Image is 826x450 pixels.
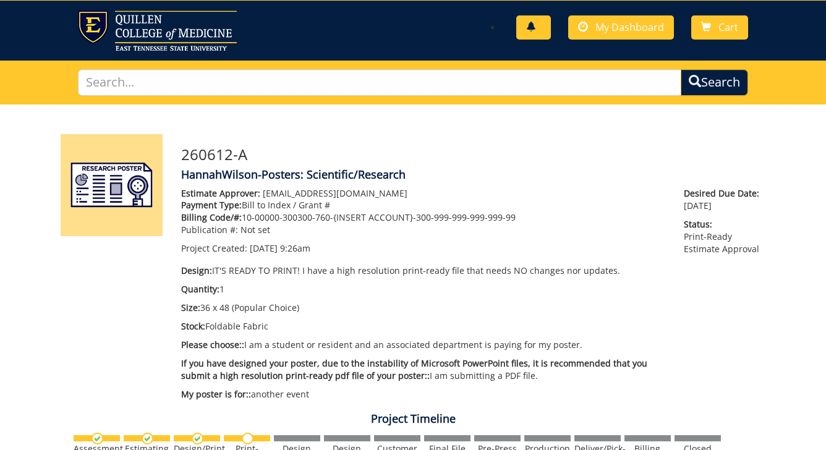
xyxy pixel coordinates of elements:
span: If you have designed your poster, due to the instability of Microsoft PowerPoint files, it is rec... [181,357,647,381]
h4: Project Timeline [51,413,775,425]
span: Project Created: [181,242,247,254]
img: checkmark [92,433,103,444]
span: Estimate Approver: [181,187,260,199]
span: Quantity: [181,283,219,295]
p: [DATE] [684,187,765,212]
img: checkmark [142,433,153,444]
a: Cart [691,15,748,40]
img: Product featured image [61,134,163,236]
p: another event [181,388,665,401]
p: [EMAIL_ADDRESS][DOMAIN_NAME] [181,187,665,200]
button: Search [681,69,748,96]
p: Print-Ready Estimate Approval [684,218,765,255]
span: Publication #: [181,224,238,236]
span: Not set [241,224,270,236]
p: 10-00000-300300-760-{INSERT ACCOUNT}-300-999-999-999-999-99 [181,211,665,224]
span: Stock: [181,320,205,332]
span: Cart [718,20,738,34]
span: My poster is for:: [181,388,251,400]
p: 1 [181,283,665,295]
span: Please choose:: [181,339,244,350]
p: I am a student or resident and an associated department is paying for my poster. [181,339,665,351]
p: Bill to Index / Grant # [181,199,665,211]
img: checkmark [192,433,203,444]
span: Payment Type: [181,199,242,211]
img: ETSU logo [78,11,237,51]
h3: 260612-A [181,146,765,163]
img: no [242,433,253,444]
span: Design: [181,265,212,276]
h4: HannahWilson-Posters: Scientific/Research [181,169,765,181]
span: Status: [684,218,765,231]
p: IT'S READY TO PRINT! I have a high resolution print-ready file that needs NO changes nor updates. [181,265,665,277]
a: My Dashboard [568,15,674,40]
span: Size: [181,302,200,313]
span: [DATE] 9:26am [250,242,310,254]
p: 36 x 48 (Popular Choice) [181,302,665,314]
p: Foldable Fabric [181,320,665,333]
span: My Dashboard [595,20,664,34]
span: Desired Due Date: [684,187,765,200]
p: I am submitting a PDF file. [181,357,665,382]
span: Billing Code/#: [181,211,242,223]
input: Search... [78,69,681,96]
